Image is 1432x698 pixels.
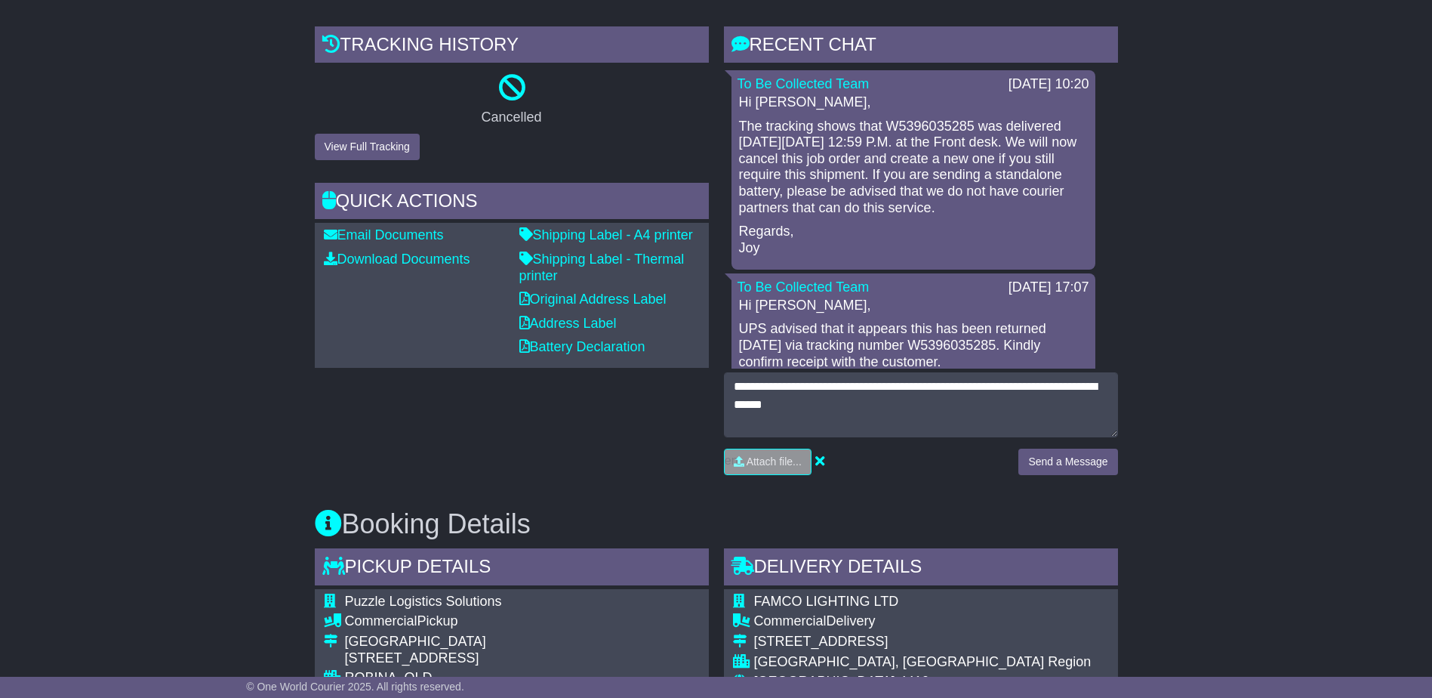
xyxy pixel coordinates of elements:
[724,548,1118,589] div: Delivery Details
[519,339,645,354] a: Battery Declaration
[739,94,1088,111] p: Hi [PERSON_NAME],
[519,316,617,331] a: Address Label
[754,654,1092,671] div: [GEOGRAPHIC_DATA], [GEOGRAPHIC_DATA] Region
[315,183,709,224] div: Quick Actions
[519,227,693,242] a: Shipping Label - A4 printer
[519,252,685,283] a: Shipping Label - Thermal printer
[899,674,929,689] span: 4410
[345,594,502,609] span: Puzzle Logistics Solutions
[724,26,1118,67] div: RECENT CHAT
[315,134,420,160] button: View Full Tracking
[739,298,1088,314] p: Hi [PERSON_NAME],
[324,227,444,242] a: Email Documents
[739,119,1088,217] p: The tracking shows that W5396035285 was delivered [DATE][DATE] 12:59 P.M. at the Front desk. We w...
[345,613,417,629] span: Commercial
[315,26,709,67] div: Tracking history
[345,634,687,650] div: [GEOGRAPHIC_DATA]
[246,681,464,693] span: © One World Courier 2025. All rights reserved.
[345,650,687,667] div: [STREET_ADDRESS]
[739,321,1088,370] p: UPS advised that it appears this has been returned [DATE] via tracking number W5396035285. Kindly...
[754,613,1092,630] div: Delivery
[738,76,870,91] a: To Be Collected Team
[754,634,1092,650] div: [STREET_ADDRESS]
[1009,76,1089,93] div: [DATE] 10:20
[1009,280,1089,296] div: [DATE] 17:07
[1018,449,1117,475] button: Send a Message
[315,110,709,126] p: Cancelled
[324,252,470,267] a: Download Documents
[754,613,827,629] span: Commercial
[519,292,667,307] a: Original Address Label
[315,509,1118,539] h3: Booking Details
[738,280,870,295] a: To Be Collected Team
[315,548,709,589] div: Pickup Details
[754,594,899,609] span: FAMCO LIGHTING LTD
[754,674,895,689] span: [GEOGRAPHIC_DATA]
[739,224,1088,256] p: Regards, Joy
[345,613,687,630] div: Pickup
[345,670,687,687] div: ROBINA, QLD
